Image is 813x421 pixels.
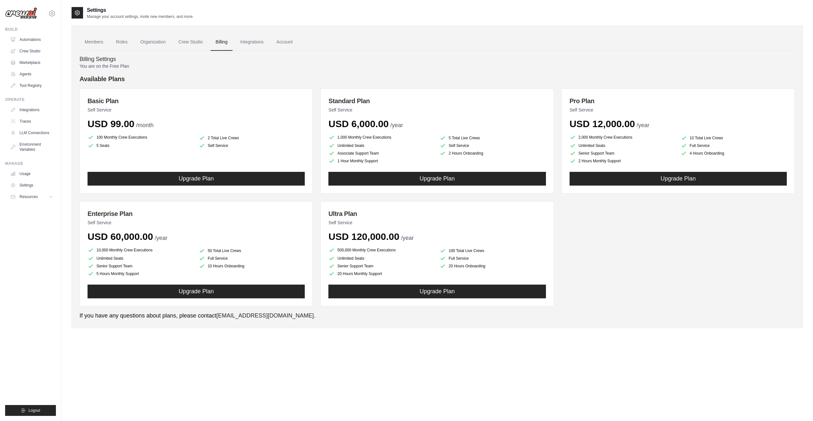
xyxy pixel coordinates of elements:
a: Usage [8,169,56,179]
a: [EMAIL_ADDRESS][DOMAIN_NAME] [216,312,314,319]
div: Build [5,27,56,32]
li: Senior Support Team [88,263,194,269]
li: Unlimited Seats [328,255,434,262]
li: 4 Hours Onboarding [681,150,787,157]
p: Self Service [88,107,305,113]
li: 10 Hours Onboarding [199,263,305,269]
button: Upgrade Plan [328,172,546,186]
span: Resources [19,194,38,199]
a: Integrations [8,105,56,115]
a: Billing [211,34,233,51]
a: Crew Studio [8,46,56,56]
h3: Enterprise Plan [88,209,305,218]
h3: Pro Plan [570,96,787,105]
a: Integrations [235,34,269,51]
li: Self Service [199,142,305,149]
p: You are on the Free Plan [80,63,795,69]
h3: Standard Plan [328,96,546,105]
li: 1,000 Monthly Crew Executions [328,134,434,141]
li: Senior Support Team [570,150,676,157]
a: Account [271,34,298,51]
li: 1 Hour Monthly Support [328,158,434,164]
a: Automations [8,34,56,45]
span: USD 60,000.00 [88,231,153,242]
li: 2 Total Live Crews [199,135,305,141]
h4: Available Plans [80,74,795,83]
li: Unlimited Seats [570,142,676,149]
p: Self Service [570,107,787,113]
a: Roles [111,34,133,51]
h3: Basic Plan [88,96,305,105]
a: Crew Studio [173,34,208,51]
h3: Ultra Plan [328,209,546,218]
div: Manage [5,161,56,166]
li: 2 Hours Onboarding [440,150,546,157]
h2: Settings [87,6,194,14]
span: /year [401,235,414,241]
a: Organization [135,34,171,51]
button: Logout [5,405,56,416]
span: Logout [28,408,40,413]
span: /year [637,122,649,128]
li: Full Service [681,142,787,149]
a: Members [80,34,108,51]
p: Self Service [88,219,305,226]
span: USD 120,000.00 [328,231,399,242]
li: 100 Total Live Crews [440,248,546,254]
li: 100 Monthly Crew Executions [88,134,194,141]
img: Logo [5,7,37,19]
span: USD 12,000.00 [570,119,635,129]
li: 20 Hours Onboarding [440,263,546,269]
span: /year [155,235,167,241]
span: /year [390,122,403,128]
li: 10 Total Live Crews [681,135,787,141]
button: Resources [8,192,56,202]
li: Unlimited Seats [328,142,434,149]
a: Environment Variables [8,139,56,155]
li: Unlimited Seats [88,255,194,262]
li: Senior Support Team [328,263,434,269]
li: 5 Hours Monthly Support [88,271,194,277]
a: Tool Registry [8,80,56,91]
a: Traces [8,116,56,126]
li: Associate Support Team [328,150,434,157]
span: USD 6,000.00 [328,119,388,129]
p: Self Service [328,107,546,113]
span: USD 99.00 [88,119,134,129]
a: LLM Connections [8,128,56,138]
span: /month [136,122,154,128]
a: Agents [8,69,56,79]
li: Full Service [199,255,305,262]
a: Marketplace [8,57,56,68]
li: 50 Total Live Crews [199,248,305,254]
li: 20 Hours Monthly Support [328,271,434,277]
p: Self Service [328,219,546,226]
li: 5 Seats [88,142,194,149]
h4: Billing Settings [80,56,795,63]
li: Full Service [440,255,546,262]
button: Upgrade Plan [328,285,546,298]
p: Manage your account settings, invite new members, and more. [87,14,194,19]
button: Upgrade Plan [88,172,305,186]
li: 500,000 Monthly Crew Executions [328,246,434,254]
li: 10,000 Monthly Crew Executions [88,246,194,254]
a: Settings [8,180,56,190]
li: 2 Hours Monthly Support [570,158,676,164]
button: Upgrade Plan [88,285,305,298]
button: Upgrade Plan [570,172,787,186]
p: If you have any questions about plans, please contact . [80,311,795,320]
li: 5 Total Live Crews [440,135,546,141]
li: 2,000 Monthly Crew Executions [570,134,676,141]
li: Self Service [440,142,546,149]
div: Operate [5,97,56,102]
